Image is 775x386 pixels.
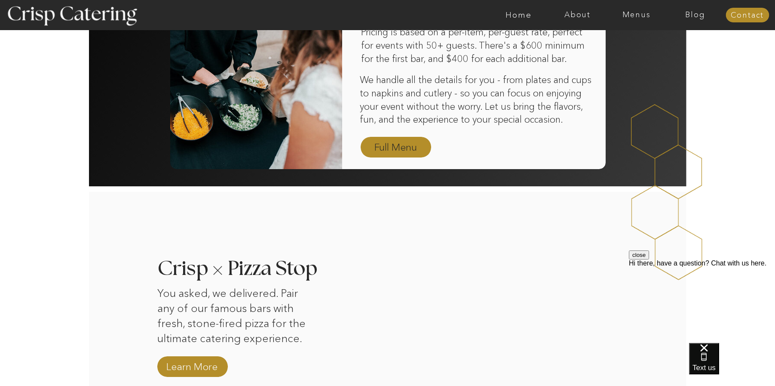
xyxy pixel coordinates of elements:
p: We handle all the details for you - from plates and cups to napkins and cutlery - so you can focu... [360,74,596,127]
a: Blog [666,11,725,19]
h3: Crisp Pizza Stop [157,259,331,275]
a: Menus [607,11,666,19]
p: You asked, we delivered. Pair any of our famous bars with fresh, stone-fired pizza for the ultima... [157,286,307,347]
a: Learn More [163,360,221,375]
p: Pricing is based on a per-item, per-guest rate, perfect for events with 50+ guests. There's a $60... [361,26,594,66]
a: About [548,11,607,19]
iframe: podium webchat widget prompt [629,250,775,354]
iframe: podium webchat widget bubble [689,343,775,386]
a: Home [489,11,548,19]
a: Full Menu [371,140,421,155]
a: Contact [726,11,769,20]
